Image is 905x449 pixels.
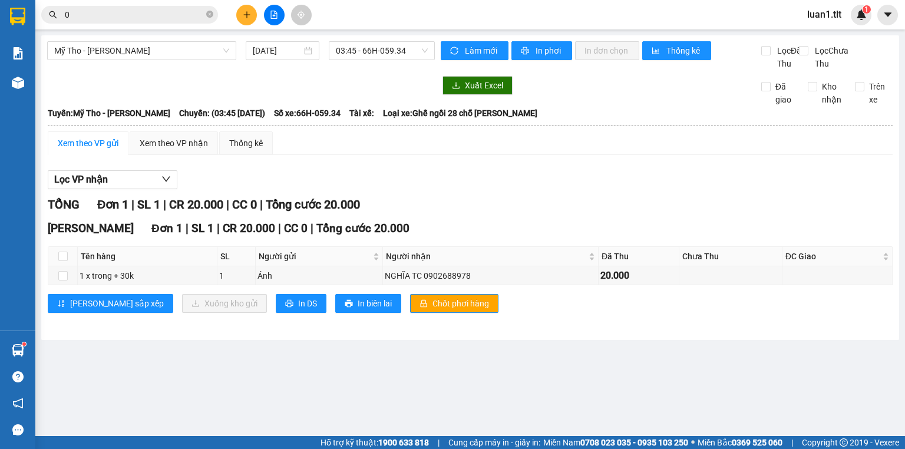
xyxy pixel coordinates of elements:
span: message [12,424,24,435]
div: Xem theo VP nhận [140,137,208,150]
span: printer [285,299,293,309]
button: file-add [264,5,285,25]
span: In phơi [536,44,563,57]
span: printer [521,47,531,56]
span: Cung cấp máy in - giấy in: [448,436,540,449]
span: Hỗ trợ kỹ thuật: [321,436,429,449]
span: Đơn 1 [151,222,183,235]
span: 1 [864,5,868,14]
span: [PERSON_NAME] [48,222,134,235]
sup: 1 [22,342,26,346]
span: | [438,436,440,449]
button: sort-ascending[PERSON_NAME] sắp xếp [48,294,173,313]
span: CC 0 [232,197,257,212]
span: Chốt phơi hàng [432,297,489,310]
div: 1 x trong + 30k [80,269,215,282]
span: SL 1 [191,222,214,235]
button: caret-down [877,5,898,25]
span: | [278,222,281,235]
img: warehouse-icon [12,77,24,89]
span: copyright [840,438,848,447]
button: downloadXuống kho gửi [182,294,267,313]
span: Lọc VP nhận [54,172,108,187]
span: Lọc Đã Thu [772,44,803,70]
span: close-circle [206,9,213,21]
button: syncLàm mới [441,41,508,60]
th: Chưa Thu [679,247,782,266]
strong: 0708 023 035 - 0935 103 250 [580,438,688,447]
span: printer [345,299,353,309]
span: file-add [270,11,278,19]
span: lock [420,299,428,309]
span: In biên lai [358,297,392,310]
span: bar-chart [652,47,662,56]
span: Chuyến: (03:45 [DATE]) [179,107,265,120]
span: [PERSON_NAME] sắp xếp [70,297,164,310]
sup: 1 [863,5,871,14]
button: aim [291,5,312,25]
span: Tổng cước 20.000 [316,222,409,235]
button: downloadXuất Excel [442,76,513,95]
span: CC 0 [284,222,308,235]
span: Mỹ Tho - Hồ Chí Minh [54,42,229,60]
span: | [226,197,229,212]
span: CR 20.000 [169,197,223,212]
span: TỔNG [48,197,80,212]
img: solution-icon [12,47,24,60]
span: ĐC Giao [785,250,880,263]
button: plus [236,5,257,25]
span: aim [297,11,305,19]
strong: 1900 633 818 [378,438,429,447]
span: 03:45 - 66H-059.34 [336,42,428,60]
span: Số xe: 66H-059.34 [274,107,341,120]
th: Tên hàng [78,247,217,266]
span: notification [12,398,24,409]
button: printerIn DS [276,294,326,313]
button: printerIn biên lai [335,294,401,313]
span: Tài xế: [349,107,374,120]
div: 20.000 [600,268,677,283]
span: down [161,174,171,184]
div: NGHĨA TC 0902688978 [385,269,597,282]
div: Ánh [257,269,381,282]
img: logo-vxr [10,8,25,25]
span: Tổng cước 20.000 [266,197,360,212]
span: SL 1 [137,197,160,212]
span: Người nhận [386,250,587,263]
th: SL [217,247,256,266]
button: In đơn chọn [575,41,639,60]
span: question-circle [12,371,24,382]
span: | [217,222,220,235]
span: Thống kê [666,44,702,57]
span: Trên xe [864,80,893,106]
span: | [791,436,793,449]
span: Người gửi [259,250,371,263]
span: Loại xe: Ghế ngồi 28 chỗ [PERSON_NAME] [383,107,537,120]
button: lockChốt phơi hàng [410,294,498,313]
span: Lọc Chưa Thu [810,44,856,70]
button: printerIn phơi [511,41,572,60]
span: Đơn 1 [97,197,128,212]
input: Tìm tên, số ĐT hoặc mã đơn [65,8,204,21]
span: | [186,222,189,235]
th: Đã Thu [599,247,679,266]
b: Tuyến: Mỹ Tho - [PERSON_NAME] [48,108,170,118]
div: Xem theo VP gửi [58,137,118,150]
img: warehouse-icon [12,344,24,356]
span: download [452,81,460,91]
span: Xuất Excel [465,79,503,92]
span: search [49,11,57,19]
span: plus [243,11,251,19]
div: Thống kê [229,137,263,150]
span: Làm mới [465,44,499,57]
span: ⚪️ [691,440,695,445]
span: CR 20.000 [223,222,275,235]
input: 13/10/2025 [253,44,301,57]
strong: 0369 525 060 [732,438,782,447]
span: Kho nhận [817,80,846,106]
img: icon-new-feature [856,9,867,20]
span: In DS [298,297,317,310]
button: bar-chartThống kê [642,41,711,60]
span: luan1.tlt [798,7,851,22]
span: | [163,197,166,212]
